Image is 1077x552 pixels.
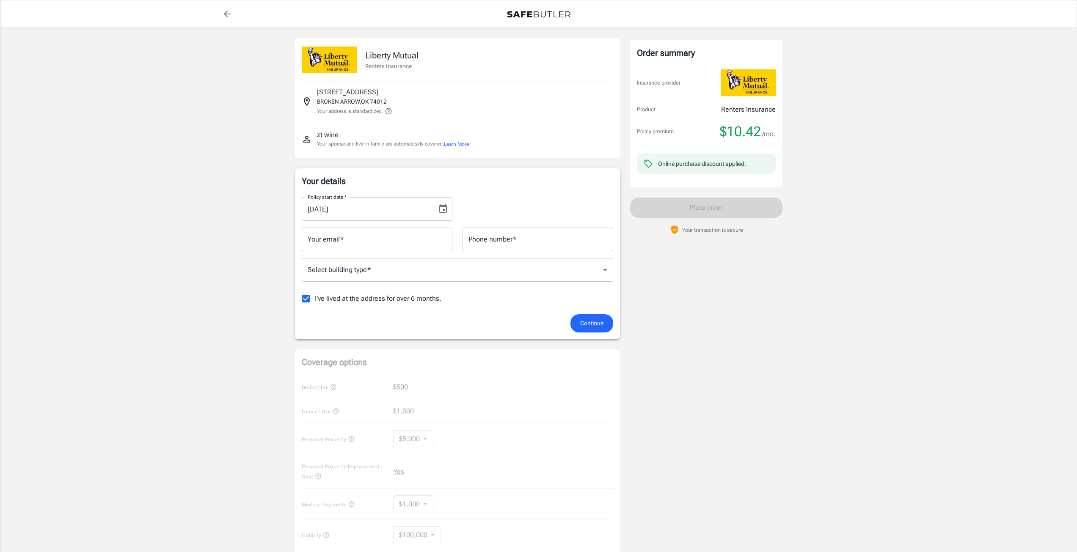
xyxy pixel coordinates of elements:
[317,87,378,97] p: [STREET_ADDRESS]
[365,49,419,62] p: Liberty Mutual
[762,128,776,140] span: /mo.
[219,5,236,22] a: back to quotes
[721,69,776,96] img: Liberty Mutual
[317,140,469,148] p: Your spouse and live-in family are automatically covered.
[721,104,776,115] p: Renters Insurance
[435,200,452,217] button: Choose date, selected date is Sep 29, 2025
[570,314,613,332] button: Continue
[507,11,570,18] img: Back to quotes
[317,107,383,115] p: Your address is standardized.
[302,175,613,187] p: Your details
[302,96,312,107] svg: Insured address
[658,159,746,168] div: Online purchase discount applied.
[682,226,743,234] p: Your transaction is secure
[637,105,656,114] p: Product
[317,97,387,106] p: BROKEN ARROW , OK 74012
[302,134,312,144] svg: Insured person
[308,193,347,200] label: Policy start date
[637,79,680,87] p: Insurance provider
[444,140,469,148] button: Learn More
[302,197,431,221] input: MM/DD/YYYY
[580,318,603,329] span: Continue
[302,228,452,251] input: Enter email
[637,127,674,136] p: Policy premium
[315,294,441,304] span: I've lived at the address for over 6 months.
[302,47,357,73] img: Liberty Mutual
[365,62,419,70] p: Renters Insurance
[463,228,613,251] input: Enter number
[637,47,776,59] div: Order summary
[317,130,339,140] p: zt wine
[720,123,761,140] span: $10.42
